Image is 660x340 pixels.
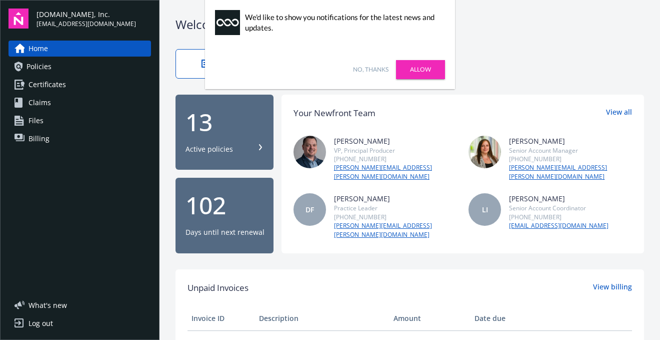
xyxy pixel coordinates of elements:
[8,9,28,29] img: navigator-logo.svg
[26,59,51,75] span: Policies
[28,300,67,310] span: What ' s new
[334,155,457,163] div: [PHONE_NUMBER]
[334,163,457,181] a: [PERSON_NAME][EMAIL_ADDRESS][PERSON_NAME][DOMAIN_NAME]
[185,110,263,134] div: 13
[245,12,440,33] div: We'd like to show you notifications for the latest news and updates.
[175,178,273,253] button: 102Days until next renewal
[509,213,608,221] div: [PHONE_NUMBER]
[8,77,151,93] a: Certificates
[28,113,43,129] span: Files
[255,306,389,330] th: Description
[509,146,632,155] div: Senior Account Manager
[482,204,488,215] span: LI
[8,113,151,129] a: Files
[396,60,445,79] a: Allow
[185,144,233,154] div: Active policies
[606,107,632,120] a: View all
[334,204,457,212] div: Practice Leader
[36,20,136,29] span: [EMAIL_ADDRESS][DOMAIN_NAME]
[509,221,608,230] a: [EMAIL_ADDRESS][DOMAIN_NAME]
[8,59,151,75] a: Policies
[36,9,136,20] span: [DOMAIN_NAME], Inc.
[28,41,48,57] span: Home
[334,213,457,221] div: [PHONE_NUMBER]
[593,281,632,294] a: View billing
[187,281,248,294] span: Unpaid Invoices
[293,136,326,168] img: photo
[305,204,314,215] span: DF
[509,163,632,181] a: [PERSON_NAME][EMAIL_ADDRESS][PERSON_NAME][DOMAIN_NAME]
[185,227,264,237] div: Days until next renewal
[8,41,151,57] a: Home
[8,95,151,111] a: Claims
[175,49,286,79] a: View certificates
[509,136,632,146] div: [PERSON_NAME]
[28,95,51,111] span: Claims
[509,155,632,163] div: [PHONE_NUMBER]
[8,131,151,147] a: Billing
[353,65,388,74] a: No, thanks
[509,204,608,212] div: Senior Account Coordinator
[470,306,538,330] th: Date due
[28,131,49,147] span: Billing
[175,16,644,33] div: Welcome to Navigator , [PERSON_NAME]
[196,60,266,68] div: View certificates
[334,221,457,239] a: [PERSON_NAME][EMAIL_ADDRESS][PERSON_NAME][DOMAIN_NAME]
[334,193,457,204] div: [PERSON_NAME]
[28,77,66,93] span: Certificates
[36,9,151,29] button: [DOMAIN_NAME], Inc.[EMAIL_ADDRESS][DOMAIN_NAME]
[509,193,608,204] div: [PERSON_NAME]
[334,136,457,146] div: [PERSON_NAME]
[468,136,501,168] img: photo
[28,315,53,331] div: Log out
[8,300,83,310] button: What's new
[185,193,263,217] div: 102
[187,306,255,330] th: Invoice ID
[389,306,470,330] th: Amount
[293,107,375,120] div: Your Newfront Team
[334,146,457,155] div: VP, Principal Producer
[175,95,273,170] button: 13Active policies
